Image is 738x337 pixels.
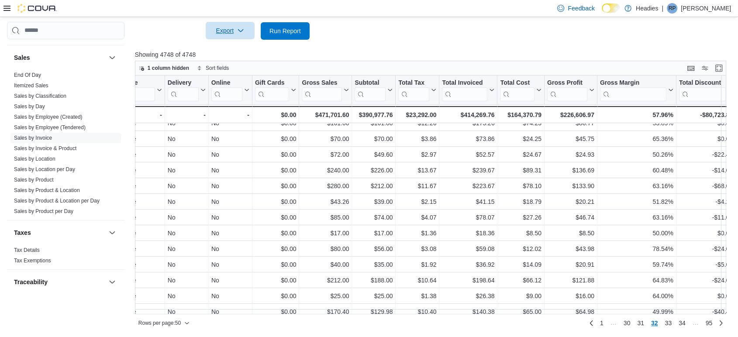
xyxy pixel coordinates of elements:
[442,110,494,120] div: $414,269.76
[679,319,686,327] span: 34
[14,228,105,237] button: Taxes
[206,22,255,39] button: Export
[135,50,732,59] p: Showing 4748 of 4748
[686,63,696,73] button: Keyboard shortcuts
[148,65,189,72] span: 1 column hidden
[568,4,594,13] span: Feedback
[600,110,673,120] div: 57.96%
[665,319,672,327] span: 33
[14,177,54,183] a: Sales by Product
[679,110,732,120] div: -$80,723.84
[14,103,45,110] a: Sales by Day
[14,53,30,62] h3: Sales
[620,316,634,330] a: Page 30 of 95
[689,319,702,330] li: Skipping pages 35 to 94
[14,258,51,264] a: Tax Exemptions
[14,247,40,253] a: Tax Details
[669,3,676,14] span: RP
[211,110,249,120] div: -
[398,110,436,120] div: $23,292.00
[14,72,41,79] span: End Of Day
[602,3,620,13] input: Dark Mode
[14,114,83,120] a: Sales by Employee (Created)
[624,319,631,327] span: 30
[135,63,193,73] button: 1 column hidden
[14,134,52,141] span: Sales by Invoice
[269,27,301,35] span: Run Report
[14,124,86,131] span: Sales by Employee (Tendered)
[14,166,75,172] a: Sales by Location per Day
[302,110,349,120] div: $471,701.60
[637,319,644,327] span: 31
[14,124,86,131] a: Sales by Employee (Tendered)
[124,110,162,120] div: -
[14,82,48,89] span: Itemized Sales
[14,135,52,141] a: Sales by Invoice
[675,316,689,330] a: Page 34 of 95
[107,52,117,63] button: Sales
[17,4,57,13] img: Cova
[702,316,716,330] a: Page 95 of 95
[661,316,675,330] a: Page 33 of 95
[7,70,124,220] div: Sales
[681,3,731,14] p: [PERSON_NAME]
[107,227,117,238] button: Taxes
[14,278,48,286] h3: Traceability
[667,3,677,14] div: Randy Pinto
[14,72,41,78] a: End Of Day
[14,198,100,204] a: Sales by Product & Location per Day
[14,113,83,120] span: Sales by Employee (Created)
[651,319,658,327] span: 32
[706,319,713,327] span: 95
[14,228,31,237] h3: Taxes
[14,208,73,214] a: Sales by Product per Day
[500,110,541,120] div: $164,370.79
[193,63,232,73] button: Sort fields
[586,316,726,330] nav: Pagination for preceding grid
[135,318,193,328] button: Rows per page:50
[648,316,662,330] button: Page 32 of 95
[14,155,55,162] span: Sales by Location
[14,278,105,286] button: Traceability
[14,83,48,89] a: Itemized Sales
[716,318,726,328] a: Next page
[168,110,206,120] div: -
[138,320,181,327] span: Rows per page : 50
[206,65,229,72] span: Sort fields
[634,316,648,330] a: Page 31 of 95
[700,63,710,73] button: Display options
[14,53,105,62] button: Sales
[14,93,66,100] span: Sales by Classification
[597,316,607,330] a: Page 1 of 95
[107,277,117,287] button: Traceability
[14,257,51,264] span: Tax Exemptions
[14,156,55,162] a: Sales by Location
[600,319,604,327] span: 1
[211,22,249,39] span: Export
[14,103,45,110] span: Sales by Day
[586,318,597,328] a: Previous page
[255,110,297,120] div: $0.00
[597,316,716,330] ul: Pagination for preceding grid
[14,247,40,254] span: Tax Details
[714,63,724,73] button: Enter fullscreen
[662,3,663,14] p: |
[355,110,393,120] div: $390,977.76
[607,319,620,330] li: Skipping pages 2 to 29
[14,197,100,204] span: Sales by Product & Location per Day
[14,145,76,151] a: Sales by Invoice & Product
[261,22,310,40] button: Run Report
[14,93,66,99] a: Sales by Classification
[547,110,594,120] div: $226,606.97
[636,3,658,14] p: Headies
[14,187,80,193] a: Sales by Product & Location
[7,245,124,269] div: Taxes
